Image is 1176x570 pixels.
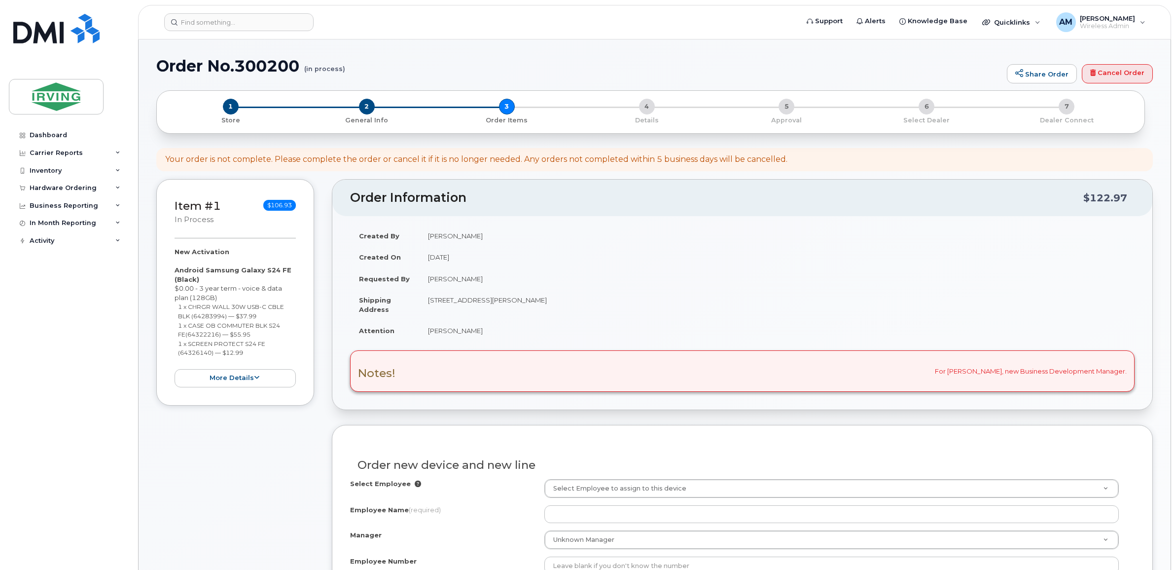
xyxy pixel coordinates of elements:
strong: Attention [359,327,394,335]
label: Select Employee [350,479,411,489]
a: Cancel Order [1082,64,1153,84]
a: Item #1 [175,199,221,213]
span: Unknown Manager [553,536,614,543]
span: 2 [359,99,375,114]
a: Share Order [1007,64,1077,84]
strong: Requested By [359,275,410,283]
div: $122.97 [1083,189,1127,207]
div: $0.00 - 3 year term - voice & data plan (128GB) [175,247,296,387]
small: (in process) [304,57,345,73]
a: Select Employee to assign to this device [545,480,1118,497]
a: 2 General Info [297,114,437,125]
td: [PERSON_NAME] [419,268,1135,290]
div: Your order is not complete. Please complete the order or cancel it if it is no longer needed. Any... [165,154,787,165]
td: [STREET_ADDRESS][PERSON_NAME] [419,289,1135,320]
strong: Created By [359,232,399,240]
span: $106.93 [263,200,296,211]
span: (required) [409,506,441,514]
strong: New Activation [175,248,229,256]
label: Manager [350,531,382,540]
td: [PERSON_NAME] [419,225,1135,247]
td: [DATE] [419,246,1135,268]
label: Employee Name [350,505,441,515]
strong: Android Samsung Galaxy S24 FE (Black) [175,266,291,283]
strong: Shipping Address [359,296,391,313]
small: 1 x CHRGR WALL 30W USB-C CBLE BLK (64283994) — $37.99 [178,303,284,320]
h3: Notes! [358,367,395,380]
small: 1 x CASE OB COMMUTER BLK S24 FE(64322216) — $55.95 [178,322,280,339]
a: Unknown Manager [545,531,1118,549]
p: General Info [301,116,433,125]
small: 1 x SCREEN PROTECT S24 FE (64326140) — $12.99 [178,340,265,357]
span: 1 [223,99,239,114]
td: [PERSON_NAME] [419,320,1135,342]
h1: Order No.300200 [156,57,1002,75]
p: Store [169,116,293,125]
h2: Order Information [350,191,1083,205]
small: in process [175,215,214,224]
label: Employee Number [350,557,417,566]
input: Please fill out this field [544,505,1119,523]
button: more details [175,369,296,387]
h3: Order new device and new line [357,459,1127,471]
a: 1 Store [165,114,297,125]
i: Selection will overwrite employee Name, Number, City and Business Units inputs [415,481,421,487]
div: For [PERSON_NAME], new Business Development Manager. [350,350,1135,392]
strong: Created On [359,253,401,261]
span: Select Employee to assign to this device [547,484,686,493]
